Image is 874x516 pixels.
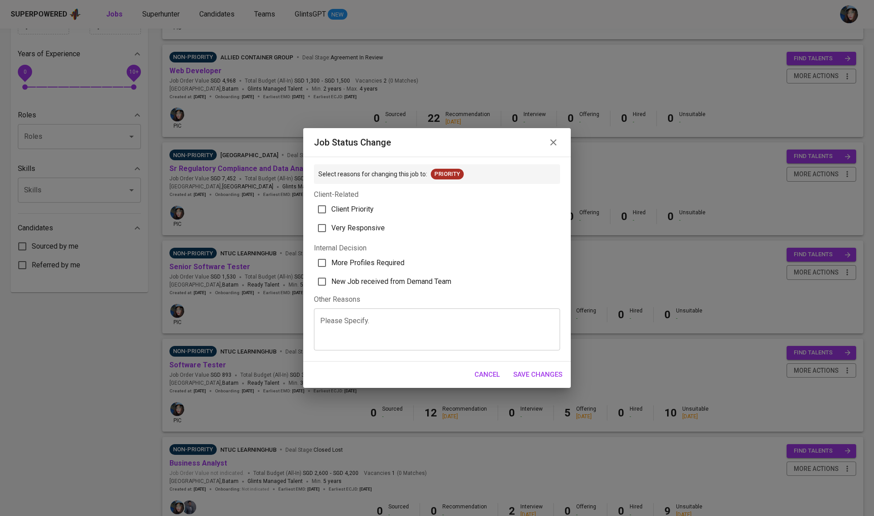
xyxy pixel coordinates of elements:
[318,170,427,179] p: Select reasons for changing this job to:
[470,365,505,384] button: Cancel
[513,369,562,380] span: Save Changes
[314,295,560,305] div: Other Reasons
[431,170,464,179] span: Priority
[314,189,560,200] p: Client-Related
[314,135,391,150] h6: Job status change
[314,243,560,254] p: Internal Decision
[474,369,500,380] span: Cancel
[331,223,385,233] span: Very Responsive
[331,204,374,215] span: Client Priority
[331,276,451,287] span: New Job received from Demand Team
[331,258,404,268] span: More Profiles Required
[508,365,567,384] button: Save Changes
